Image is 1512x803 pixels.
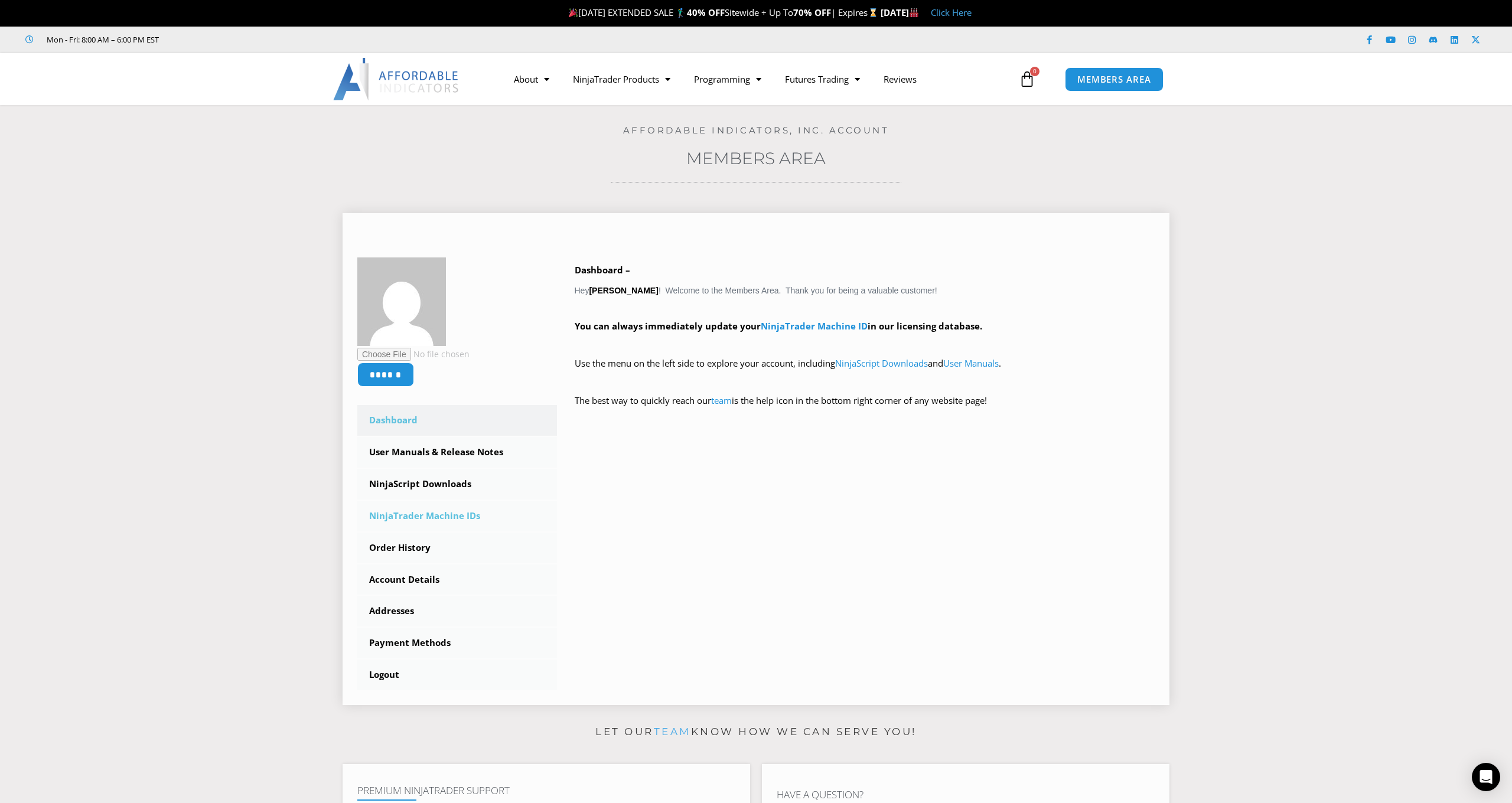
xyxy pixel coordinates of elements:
a: Reviews [872,66,928,93]
a: 0 [1001,62,1053,96]
img: LogoAI | Affordable Indicators – NinjaTrader [333,58,460,100]
a: NinjaTrader Machine ID [761,320,868,332]
a: NinjaScript Downloads [835,357,928,369]
img: 6cf48d6731805456bc9a3963a50e3b0f30c8a7b793021f84b2f5e620bbbf8e9a [357,257,446,346]
nav: Menu [502,66,1016,93]
span: Mon - Fri: 8:00 AM – 6:00 PM EST [44,32,159,47]
strong: [PERSON_NAME] [589,286,658,295]
a: User Manuals & Release Notes [357,437,557,468]
img: 🏭 [910,8,918,17]
a: Futures Trading [773,66,872,93]
a: User Manuals [943,357,999,369]
span: [DATE] EXTENDED SALE 🏌️‍♂️ Sitewide + Up To | Expires [566,6,880,18]
b: Dashboard – [575,264,630,276]
a: Click Here [931,6,972,18]
img: 🎉 [569,8,578,17]
img: ⌛ [869,8,878,17]
div: Open Intercom Messenger [1472,763,1500,791]
span: MEMBERS AREA [1077,75,1151,84]
a: Payment Methods [357,628,557,658]
a: NinjaTrader Products [561,66,682,93]
a: Addresses [357,596,557,626]
a: Members Area [686,148,826,168]
strong: 70% OFF [793,6,831,18]
h4: Premium NinjaTrader Support [357,785,735,797]
div: Hey ! Welcome to the Members Area. Thank you for being a valuable customer! [575,262,1155,426]
span: 0 [1030,67,1039,76]
a: Affordable Indicators, Inc. Account [623,125,889,136]
h4: Have A Question? [777,789,1155,801]
p: Use the menu on the left side to explore your account, including and . [575,355,1155,389]
a: team [654,726,691,737]
a: NinjaTrader Machine IDs [357,501,557,531]
strong: [DATE] [881,6,919,18]
strong: You can always immediately update your in our licensing database. [575,320,982,332]
a: MEMBERS AREA [1065,67,1164,92]
a: team [711,394,732,406]
a: Logout [357,660,557,690]
a: Order History [357,533,557,563]
a: About [502,66,561,93]
a: Programming [682,66,773,93]
p: Let our know how we can serve you! [343,723,1169,742]
iframe: Customer reviews powered by Trustpilot [175,34,353,45]
nav: Account pages [357,405,557,690]
a: Dashboard [357,405,557,436]
a: Account Details [357,564,557,595]
a: NinjaScript Downloads [357,469,557,500]
p: The best way to quickly reach our is the help icon in the bottom right corner of any website page! [575,393,1155,426]
strong: 40% OFF [687,6,725,18]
